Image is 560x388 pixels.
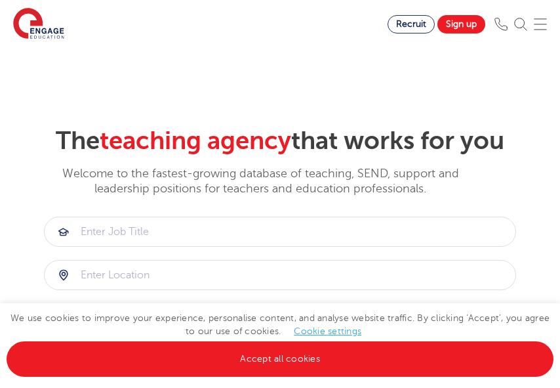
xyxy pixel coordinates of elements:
p: Welcome to the fastest-growing database of teaching, SEND, support and leadership positions for t... [44,166,477,197]
span: Recruit [396,19,426,29]
a: Cookie settings [294,326,361,336]
img: Phone [494,18,508,31]
img: Search [514,18,527,31]
input: Submit [45,217,515,246]
span: teaching agency [100,127,291,155]
div: Submit [44,260,516,290]
span: We use cookies to improve your experience, personalise content, and analyse website traffic. By c... [7,313,553,364]
a: Recruit [388,15,435,33]
div: Submit [44,217,516,247]
img: Engage Education [13,8,64,41]
h2: The that works for you [44,126,516,156]
a: Sign up [437,15,485,33]
input: Submit [45,261,515,290]
img: Mobile Menu [534,18,547,31]
a: Accept all cookies [7,341,553,377]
